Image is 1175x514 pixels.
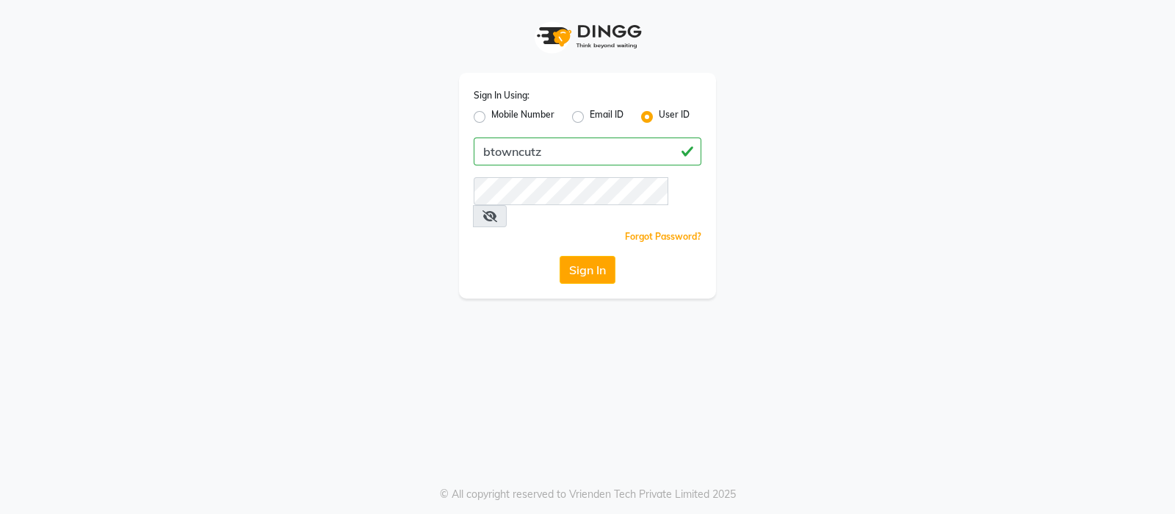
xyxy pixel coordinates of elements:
input: Username [474,138,701,165]
label: Mobile Number [491,108,554,126]
input: Username [474,177,668,205]
label: Sign In Using: [474,89,529,102]
label: User ID [659,108,690,126]
a: Forgot Password? [625,231,701,242]
button: Sign In [560,256,615,284]
img: logo1.svg [529,15,646,58]
label: Email ID [590,108,623,126]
